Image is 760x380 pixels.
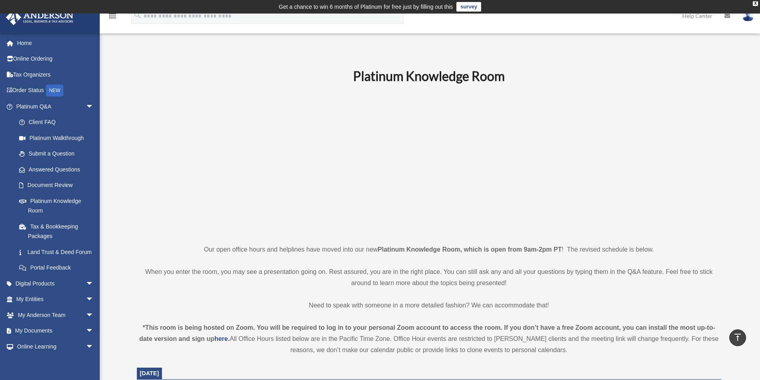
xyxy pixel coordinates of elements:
[140,370,159,376] span: [DATE]
[86,307,102,323] span: arrow_drop_down
[137,244,721,255] p: Our open office hours and helplines have moved into our new ! The revised schedule is below.
[139,324,715,342] strong: *This room is being hosted on Zoom. You will be required to log in to your personal Zoom account ...
[11,244,106,260] a: Land Trust & Deed Forum
[11,130,106,146] a: Platinum Walkthrough
[742,10,754,22] img: User Pic
[6,98,106,114] a: Platinum Q&Aarrow_drop_down
[108,14,117,21] a: menu
[733,333,742,342] i: vertical_align_top
[4,10,76,25] img: Anderson Advisors Platinum Portal
[6,307,106,323] a: My Anderson Teamarrow_drop_down
[137,322,721,356] div: All Office Hours listed below are in the Pacific Time Zone. Office Hour events are restricted to ...
[137,266,721,289] p: When you enter the room, you may see a presentation going on. Rest assured, you are in the right ...
[6,51,106,67] a: Online Ordering
[11,260,106,276] a: Portal Feedback
[353,68,505,84] b: Platinum Knowledge Room
[6,67,106,83] a: Tax Organizers
[86,291,102,308] span: arrow_drop_down
[729,329,746,346] a: vertical_align_top
[133,11,142,20] i: search
[86,276,102,292] span: arrow_drop_down
[309,95,549,229] iframe: 231110_Toby_KnowledgeRoom
[456,2,481,12] a: survey
[11,114,106,130] a: Client FAQ
[46,85,63,96] div: NEW
[753,1,758,6] div: close
[6,323,106,339] a: My Documentsarrow_drop_down
[11,161,106,177] a: Answered Questions
[228,335,229,342] strong: .
[137,300,721,311] p: Need to speak with someone in a more detailed fashion? We can accommodate that!
[378,246,562,253] strong: Platinum Knowledge Room, which is open from 9am-2pm PT
[86,339,102,355] span: arrow_drop_down
[86,98,102,115] span: arrow_drop_down
[86,323,102,339] span: arrow_drop_down
[279,2,453,12] div: Get a chance to win 6 months of Platinum for free just by filling out this
[6,35,106,51] a: Home
[6,291,106,307] a: My Entitiesarrow_drop_down
[108,11,117,21] i: menu
[11,177,106,193] a: Document Review
[11,219,106,244] a: Tax & Bookkeeping Packages
[6,83,106,99] a: Order StatusNEW
[11,146,106,162] a: Submit a Question
[214,335,228,342] a: here
[6,276,106,291] a: Digital Productsarrow_drop_down
[11,193,102,219] a: Platinum Knowledge Room
[6,339,106,354] a: Online Learningarrow_drop_down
